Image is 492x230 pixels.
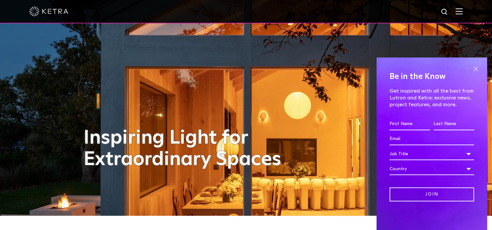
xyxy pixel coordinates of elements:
h1: Inspiring Light for Extraordinary Spaces [84,127,295,170]
img: Hamburger%20Nav.svg [456,8,463,14]
img: ketra-logo-2019-white [29,6,68,16]
input: Last Name [433,118,474,130]
input: First Name [390,118,430,130]
h4: Be in the Know [390,70,474,83]
div: Country [390,163,474,175]
input: Join [390,187,474,201]
input: Email [390,133,474,145]
p: Get inspired with all the best from Lutron and Ketra: exclusive news, project features, and more. [390,88,474,108]
div: Job Title [390,148,474,160]
img: search icon [441,8,449,16]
